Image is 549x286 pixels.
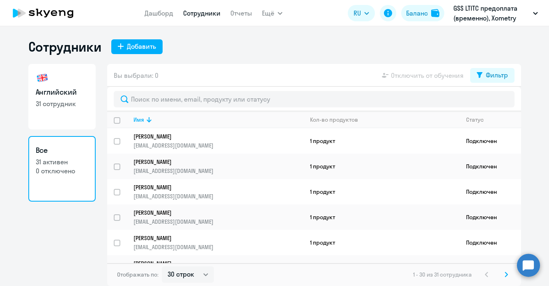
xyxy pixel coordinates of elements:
a: Дашборд [145,9,173,17]
button: Балансbalance [401,5,444,21]
a: [PERSON_NAME][EMAIL_ADDRESS][DOMAIN_NAME] [133,133,303,149]
h1: Сотрудники [28,39,101,55]
p: [PERSON_NAME] [133,209,292,216]
span: Отображать по: [117,271,158,278]
span: 1 - 30 из 31 сотрудника [413,271,472,278]
h3: Английский [36,87,88,98]
p: [PERSON_NAME] [133,184,292,191]
button: Ещё [262,5,283,21]
td: 1 продукт [303,154,459,179]
p: 31 активен [36,157,88,166]
a: Отчеты [230,9,252,17]
p: 31 сотрудник [36,99,88,108]
p: [EMAIL_ADDRESS][DOMAIN_NAME] [133,167,303,175]
td: Подключен [459,154,521,179]
a: [PERSON_NAME][EMAIL_ADDRESS][DOMAIN_NAME] [133,209,303,225]
div: Фильтр [486,70,508,80]
a: [PERSON_NAME][EMAIL_ADDRESS][DOMAIN_NAME] [133,158,303,175]
span: RU [354,8,361,18]
button: Фильтр [470,68,515,83]
button: Добавить [111,39,163,54]
span: Вы выбрали: 0 [114,70,158,80]
div: Статус [466,116,484,123]
a: [PERSON_NAME][EMAIL_ADDRESS][DOMAIN_NAME] [133,260,303,276]
span: Ещё [262,8,274,18]
div: Добавить [127,41,156,51]
td: 1 продукт [303,230,459,255]
a: Сотрудники [183,9,221,17]
button: GSS LTITC предоплата (временно), Xometry Europe GmbH [449,3,542,23]
img: english [36,71,49,84]
input: Поиск по имени, email, продукту или статусу [114,91,515,107]
div: Кол-во продуктов [310,116,459,123]
td: 1 продукт [303,179,459,204]
img: balance [431,9,439,17]
td: Подключен [459,204,521,230]
p: [PERSON_NAME] [133,158,292,166]
p: [PERSON_NAME] [133,234,292,242]
button: RU [348,5,375,21]
td: Подключен [459,179,521,204]
div: Баланс [406,8,428,18]
div: Статус [466,116,521,123]
div: Кол-во продуктов [310,116,358,123]
td: Подключен [459,128,521,154]
p: [PERSON_NAME] [133,133,292,140]
td: 1 продукт [303,128,459,154]
td: Подключен [459,230,521,255]
p: [EMAIL_ADDRESS][DOMAIN_NAME] [133,218,303,225]
p: 0 отключено [36,166,88,175]
a: Английский31 сотрудник [28,64,96,129]
a: [PERSON_NAME][EMAIL_ADDRESS][DOMAIN_NAME] [133,184,303,200]
td: 1 продукт [303,204,459,230]
p: GSS LTITC предоплата (временно), Xometry Europe GmbH [453,3,530,23]
a: Все31 активен0 отключено [28,136,96,202]
p: [EMAIL_ADDRESS][DOMAIN_NAME] [133,243,303,251]
td: Подключен [459,255,521,281]
div: Имя [133,116,303,123]
p: [EMAIL_ADDRESS][DOMAIN_NAME] [133,193,303,200]
p: [PERSON_NAME] [133,260,292,267]
p: [EMAIL_ADDRESS][DOMAIN_NAME] [133,142,303,149]
a: [PERSON_NAME][EMAIL_ADDRESS][DOMAIN_NAME] [133,234,303,251]
h3: Все [36,145,88,156]
td: 1 продукт [303,255,459,281]
div: Имя [133,116,144,123]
